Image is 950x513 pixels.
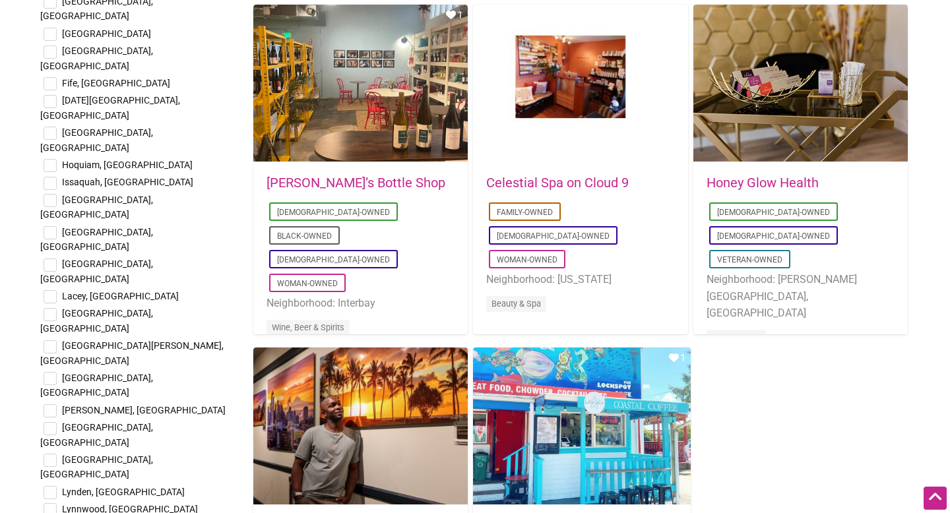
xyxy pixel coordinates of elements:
[277,208,390,217] a: [DEMOGRAPHIC_DATA]-Owned
[40,195,153,220] span: [GEOGRAPHIC_DATA], [GEOGRAPHIC_DATA]
[267,175,445,191] a: [PERSON_NAME]’s Bottle Shop
[924,487,947,510] div: Scroll Back to Top
[717,208,830,217] a: [DEMOGRAPHIC_DATA]-Owned
[62,177,193,187] span: Issaquah, [GEOGRAPHIC_DATA]
[717,255,782,264] a: Veteran-Owned
[62,487,185,497] span: Lynden, [GEOGRAPHIC_DATA]
[40,45,153,71] span: [GEOGRAPHIC_DATA], [GEOGRAPHIC_DATA]
[277,279,338,288] a: Woman-Owned
[40,422,153,447] span: [GEOGRAPHIC_DATA], [GEOGRAPHIC_DATA]
[486,271,674,288] li: Neighborhood: [US_STATE]
[491,299,541,309] a: Beauty & Spa
[40,127,153,152] span: [GEOGRAPHIC_DATA], [GEOGRAPHIC_DATA]
[267,295,455,312] li: Neighborhood: Interbay
[277,255,390,264] a: [DEMOGRAPHIC_DATA]-Owned
[707,271,895,322] li: Neighborhood: [PERSON_NAME][GEOGRAPHIC_DATA], [GEOGRAPHIC_DATA]
[40,340,224,365] span: [GEOGRAPHIC_DATA][PERSON_NAME], [GEOGRAPHIC_DATA]
[497,208,553,217] a: Family-Owned
[40,454,153,479] span: [GEOGRAPHIC_DATA], [GEOGRAPHIC_DATA]
[486,175,629,191] a: Celestial Spa on Cloud 9
[40,95,180,120] span: [DATE][GEOGRAPHIC_DATA], [GEOGRAPHIC_DATA]
[62,28,151,39] span: [GEOGRAPHIC_DATA]
[717,231,830,241] a: [DEMOGRAPHIC_DATA]-Owned
[40,258,153,284] span: [GEOGRAPHIC_DATA], [GEOGRAPHIC_DATA]
[40,373,153,398] span: [GEOGRAPHIC_DATA], [GEOGRAPHIC_DATA]
[707,175,819,191] a: Honey Glow Health
[62,405,226,415] span: [PERSON_NAME], [GEOGRAPHIC_DATA]
[62,78,170,88] span: Fife, [GEOGRAPHIC_DATA]
[62,291,179,301] span: Lacey, [GEOGRAPHIC_DATA]
[712,332,761,342] a: Beauty & Spa
[497,255,557,264] a: Woman-Owned
[40,308,153,333] span: [GEOGRAPHIC_DATA], [GEOGRAPHIC_DATA]
[40,227,153,252] span: [GEOGRAPHIC_DATA], [GEOGRAPHIC_DATA]
[277,231,332,241] a: Black-Owned
[62,160,193,170] span: Hoquiam, [GEOGRAPHIC_DATA]
[272,322,344,332] a: Wine, Beer & Spirits
[497,231,610,241] a: [DEMOGRAPHIC_DATA]-Owned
